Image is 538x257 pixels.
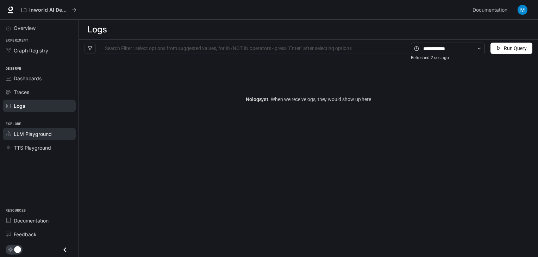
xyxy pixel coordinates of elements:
[411,55,449,61] article: Refreshed 2 sec ago
[57,243,73,257] button: Close drawer
[270,96,371,102] span: When we receive logs , they would show up here
[88,46,93,51] span: filter
[14,144,51,151] span: TTS Playground
[14,24,36,32] span: Overview
[85,43,96,54] button: filter
[14,47,48,54] span: Graph Registry
[470,3,513,17] a: Documentation
[3,22,76,34] a: Overview
[3,86,76,98] a: Traces
[504,44,527,52] span: Run Query
[473,6,507,14] span: Documentation
[3,214,76,227] a: Documentation
[3,142,76,154] a: TTS Playground
[14,231,37,238] span: Feedback
[3,100,76,112] a: Logs
[14,88,29,96] span: Traces
[490,43,532,54] button: Run Query
[29,7,69,13] p: Inworld AI Demos
[14,75,42,82] span: Dashboards
[14,102,25,109] span: Logs
[14,130,52,138] span: LLM Playground
[246,95,371,103] article: No logs yet.
[3,44,76,57] a: Graph Registry
[3,228,76,240] a: Feedback
[14,245,21,253] span: Dark mode toggle
[518,5,527,15] img: User avatar
[3,72,76,84] a: Dashboards
[3,128,76,140] a: LLM Playground
[18,3,80,17] button: All workspaces
[87,23,107,37] h1: Logs
[515,3,530,17] button: User avatar
[14,217,49,224] span: Documentation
